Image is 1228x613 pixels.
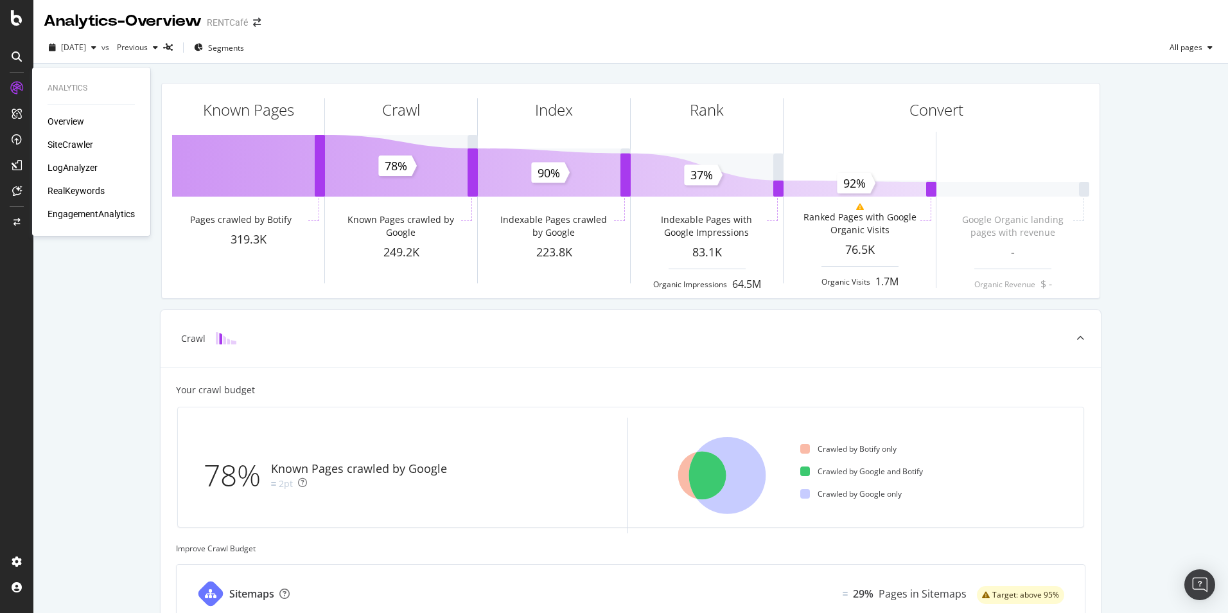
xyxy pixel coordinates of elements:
div: Crawl [181,332,206,345]
div: Your crawl budget [176,384,255,396]
div: Indexable Pages crawled by Google [496,213,611,239]
div: Known Pages crawled by Google [271,461,447,477]
img: Equal [271,482,276,486]
a: EngagementAnalytics [48,208,135,220]
div: RENTCafé [207,16,248,29]
div: Crawl [382,99,420,121]
div: Index [535,99,573,121]
img: Equal [843,592,848,596]
a: Overview [48,115,84,128]
div: Pages crawled by Botify [190,213,292,226]
div: Open Intercom Messenger [1184,569,1215,600]
div: Pages in Sitemaps [879,587,967,601]
div: Crawled by Google and Botify [800,466,923,477]
span: Segments [208,42,244,53]
div: Analytics - Overview [44,10,202,32]
img: block-icon [216,332,236,344]
div: Sitemaps [229,587,274,601]
span: All pages [1164,42,1202,53]
div: 29% [853,587,873,601]
div: Organic Impressions [653,279,727,290]
div: arrow-right-arrow-left [253,18,261,27]
div: warning label [977,586,1064,604]
span: Target: above 95% [992,591,1059,599]
button: [DATE] [44,37,101,58]
span: vs [101,42,112,53]
div: 78% [204,454,271,497]
div: Known Pages [203,99,294,121]
span: Previous [112,42,148,53]
div: 83.1K [631,244,783,261]
div: Analytics [48,83,135,94]
div: Crawled by Google only [800,488,902,499]
div: 249.2K [325,244,477,261]
button: Segments [189,37,249,58]
div: 319.3K [172,231,324,248]
div: Known Pages crawled by Google [343,213,458,239]
div: Indexable Pages with Google Impressions [649,213,764,239]
div: 64.5M [732,277,761,292]
button: All pages [1164,37,1218,58]
div: Improve Crawl Budget [176,543,1085,554]
button: Previous [112,37,163,58]
a: RealKeywords [48,184,105,197]
div: 2pt [279,477,293,490]
span: 2025 Sep. 4th [61,42,86,53]
div: Rank [690,99,724,121]
div: 223.8K [478,244,630,261]
a: SiteCrawler [48,138,93,151]
a: LogAnalyzer [48,161,98,174]
div: Crawled by Botify only [800,443,897,454]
